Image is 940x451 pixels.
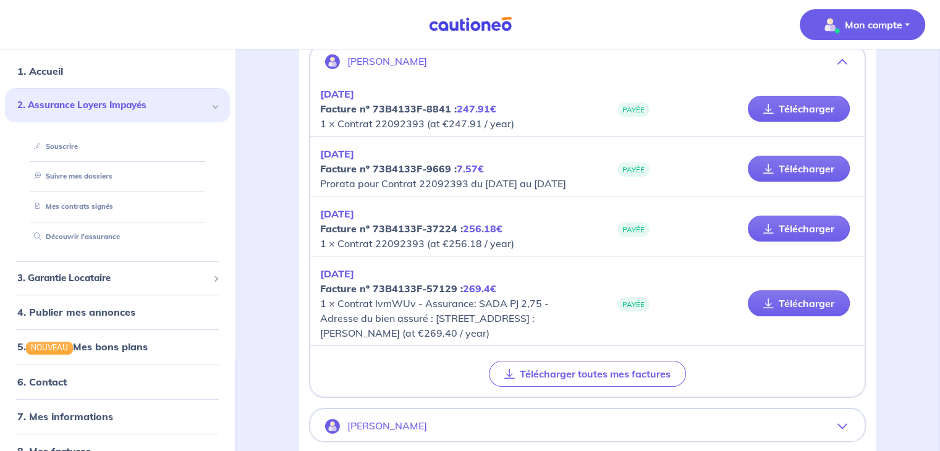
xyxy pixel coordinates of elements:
p: 1 × Contrat lvmWUv - Assurance: SADA PJ 2,75 - Adresse du bien assuré : [STREET_ADDRESS] : [PERSO... [320,266,587,340]
em: [DATE] [320,148,354,160]
button: illu_account_valid_menu.svgMon compte [800,9,925,40]
em: 247.91€ [457,103,496,115]
a: 5.NOUVEAUMes bons plans [17,340,148,353]
em: 269.4€ [463,282,496,295]
strong: Facture nº 73B4133F-37224 : [320,222,502,235]
a: 7. Mes informations [17,410,113,423]
a: Télécharger [748,96,850,122]
button: [PERSON_NAME] [310,47,865,77]
span: 2. Assurance Loyers Impayés [17,98,208,112]
span: PAYÉE [617,222,650,237]
span: PAYÉE [617,103,650,117]
em: 7.57€ [457,162,484,175]
div: Mes contrats signés [20,196,215,217]
strong: Facture nº 73B4133F-8841 : [320,103,496,115]
a: Suivre mes dossiers [29,172,112,180]
a: Découvrir l'assurance [29,232,120,241]
p: Mon compte [845,17,902,32]
span: PAYÉE [617,297,650,311]
div: 1. Accueil [5,59,230,83]
a: Télécharger [748,216,850,242]
div: 4. Publier mes annonces [5,300,230,324]
div: 6. Contact [5,369,230,394]
button: [PERSON_NAME] [310,411,865,441]
p: 1 × Contrat 22092393 (at €247.91 / year) [320,86,587,131]
a: Souscrire [29,142,78,151]
em: [DATE] [320,88,354,100]
img: Cautioneo [424,17,517,32]
em: [DATE] [320,268,354,280]
a: Télécharger [748,156,850,182]
strong: Facture nº 73B4133F-9669 : [320,162,484,175]
p: Prorata pour Contrat 22092393 du [DATE] au [DATE] [320,146,587,191]
img: illu_account_valid_menu.svg [820,15,840,35]
p: 1 × Contrat 22092393 (at €256.18 / year) [320,206,587,251]
button: Télécharger toutes mes factures [489,361,686,387]
a: Mes contrats signés [29,202,113,211]
div: 3. Garantie Locataire [5,266,230,290]
em: 256.18€ [463,222,502,235]
img: illu_account.svg [325,419,340,434]
img: illu_account.svg [325,54,340,69]
div: 5.NOUVEAUMes bons plans [5,334,230,359]
div: Souscrire [20,137,215,157]
a: 4. Publier mes annonces [17,306,135,318]
div: Découvrir l'assurance [20,227,215,247]
div: 2. Assurance Loyers Impayés [5,88,230,122]
p: [PERSON_NAME] [347,56,427,67]
span: 3. Garantie Locataire [17,271,208,285]
a: 6. Contact [17,376,67,388]
div: Suivre mes dossiers [20,166,215,187]
a: 1. Accueil [17,65,63,77]
span: PAYÉE [617,162,650,177]
strong: Facture nº 73B4133F-57129 : [320,282,496,295]
div: 7. Mes informations [5,404,230,429]
em: [DATE] [320,208,354,220]
p: [PERSON_NAME] [347,420,427,432]
a: Télécharger [748,290,850,316]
